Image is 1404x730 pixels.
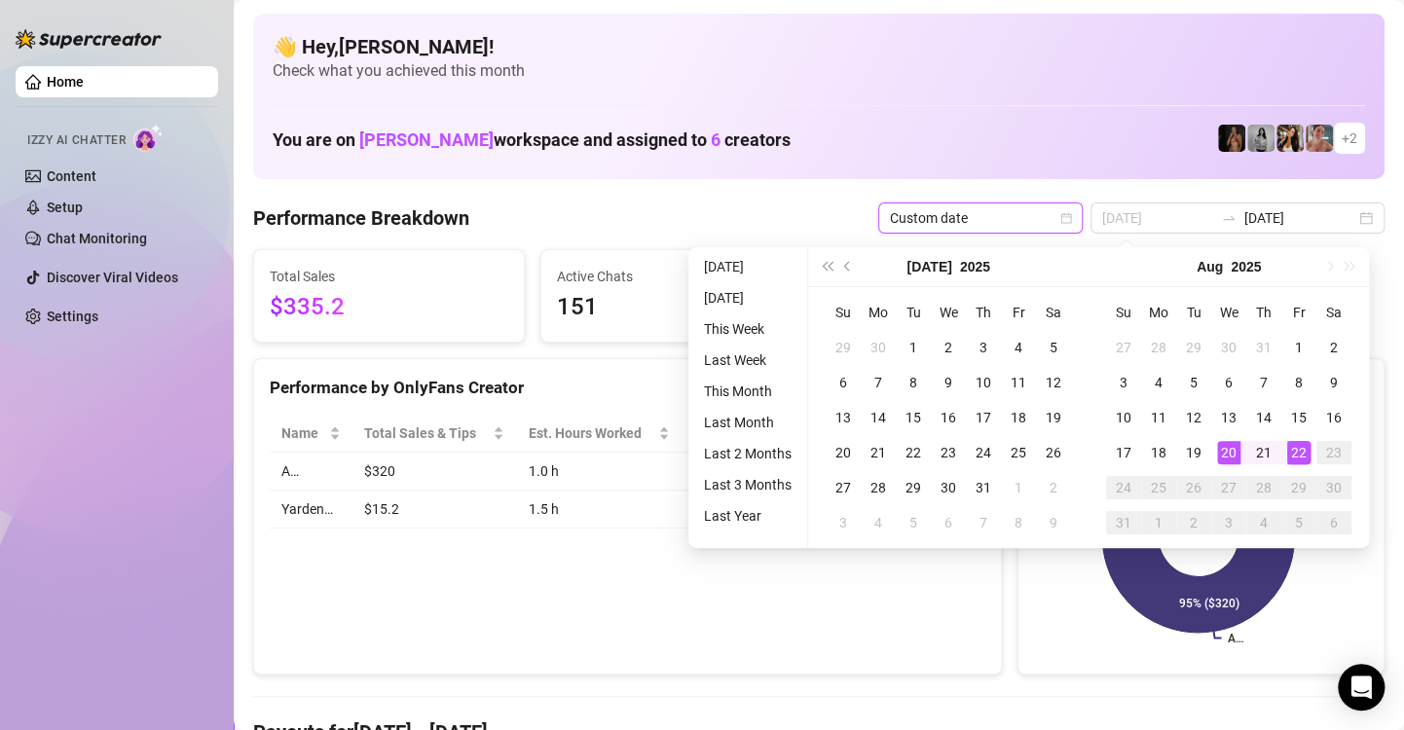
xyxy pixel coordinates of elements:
[1007,476,1030,499] div: 1
[890,203,1071,233] span: Custom date
[359,129,494,150] span: [PERSON_NAME]
[270,415,352,453] th: Name
[47,309,98,324] a: Settings
[831,406,855,429] div: 13
[1252,336,1275,359] div: 31
[837,247,859,286] button: Previous month (PageUp)
[816,247,837,286] button: Last year (Control + left)
[1001,400,1036,435] td: 2025-07-18
[270,266,508,287] span: Total Sales
[1221,210,1237,226] span: swap-right
[528,422,654,444] div: Est. Hours Worked
[1306,125,1333,152] img: Yarden
[831,371,855,394] div: 6
[696,286,799,310] li: [DATE]
[1217,441,1240,464] div: 20
[826,295,861,330] th: Su
[1281,400,1316,435] td: 2025-08-15
[1316,505,1351,540] td: 2025-09-06
[1287,476,1311,499] div: 29
[867,371,890,394] div: 7
[1112,371,1135,394] div: 3
[1281,470,1316,505] td: 2025-08-29
[1211,365,1246,400] td: 2025-08-06
[972,441,995,464] div: 24
[1176,505,1211,540] td: 2025-09-02
[352,415,517,453] th: Total Sales & Tips
[270,289,508,326] span: $335.2
[1106,330,1141,365] td: 2025-07-27
[960,247,990,286] button: Choose a year
[352,453,517,491] td: $320
[1141,295,1176,330] th: Mo
[937,511,960,534] div: 6
[1211,435,1246,470] td: 2025-08-20
[931,435,966,470] td: 2025-07-23
[861,365,896,400] td: 2025-07-07
[1147,511,1170,534] div: 1
[1036,470,1071,505] td: 2025-08-02
[1182,441,1205,464] div: 19
[1007,441,1030,464] div: 25
[1036,330,1071,365] td: 2025-07-05
[1141,330,1176,365] td: 2025-07-28
[1316,295,1351,330] th: Sa
[831,336,855,359] div: 29
[966,505,1001,540] td: 2025-08-07
[1147,336,1170,359] div: 28
[966,330,1001,365] td: 2025-07-03
[1211,295,1246,330] th: We
[1182,371,1205,394] div: 5
[1176,330,1211,365] td: 2025-07-29
[1217,406,1240,429] div: 13
[16,29,162,49] img: logo-BBDzfeDw.svg
[861,295,896,330] th: Mo
[516,491,682,529] td: 1.5 h
[696,317,799,341] li: This Week
[861,400,896,435] td: 2025-07-14
[861,505,896,540] td: 2025-08-04
[896,505,931,540] td: 2025-08-05
[966,435,1001,470] td: 2025-07-24
[1217,511,1240,534] div: 3
[966,365,1001,400] td: 2025-07-10
[1287,441,1311,464] div: 22
[1141,505,1176,540] td: 2025-09-01
[1211,505,1246,540] td: 2025-09-03
[270,453,352,491] td: A…
[1147,371,1170,394] div: 4
[47,168,96,184] a: Content
[966,295,1001,330] th: Th
[1281,505,1316,540] td: 2025-09-05
[1322,336,1346,359] div: 2
[1252,441,1275,464] div: 21
[1007,371,1030,394] div: 11
[352,491,517,529] td: $15.2
[1102,207,1213,229] input: Start date
[1322,371,1346,394] div: 9
[1036,365,1071,400] td: 2025-07-12
[902,476,925,499] div: 29
[1316,365,1351,400] td: 2025-08-09
[1176,365,1211,400] td: 2025-08-05
[1287,336,1311,359] div: 1
[1036,295,1071,330] th: Sa
[867,336,890,359] div: 30
[1176,295,1211,330] th: Tu
[47,231,147,246] a: Chat Monitoring
[902,511,925,534] div: 5
[1246,435,1281,470] td: 2025-08-21
[696,348,799,372] li: Last Week
[1316,470,1351,505] td: 2025-08-30
[1246,470,1281,505] td: 2025-08-28
[1247,125,1275,152] img: A
[1042,406,1065,429] div: 19
[1147,476,1170,499] div: 25
[47,200,83,215] a: Setup
[1244,207,1355,229] input: End date
[1252,511,1275,534] div: 4
[826,435,861,470] td: 2025-07-20
[902,336,925,359] div: 1
[1246,365,1281,400] td: 2025-08-07
[1221,210,1237,226] span: to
